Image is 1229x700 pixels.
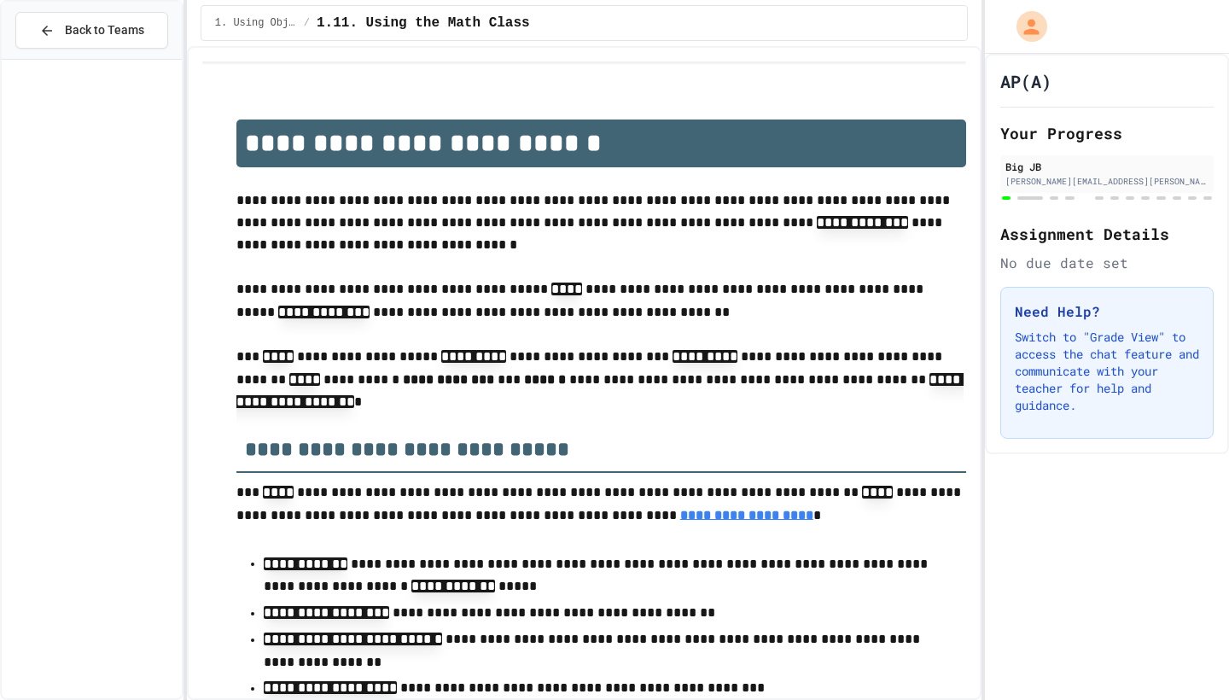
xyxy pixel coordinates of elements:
iframe: chat widget [1157,632,1212,683]
span: / [304,16,310,30]
span: 1.11. Using the Math Class [317,13,530,33]
div: My Account [999,7,1051,46]
h2: Assignment Details [1000,222,1214,246]
h1: AP(A) [1000,69,1051,93]
div: Big JB [1005,159,1209,174]
h3: Need Help? [1015,301,1199,322]
span: 1. Using Objects and Methods [215,16,297,30]
button: Back to Teams [15,12,168,49]
iframe: chat widget [1087,557,1212,630]
span: Back to Teams [65,21,144,39]
h2: Your Progress [1000,121,1214,145]
div: [PERSON_NAME][EMAIL_ADDRESS][PERSON_NAME][DOMAIN_NAME] [1005,175,1209,188]
div: No due date set [1000,253,1214,273]
p: Switch to "Grade View" to access the chat feature and communicate with your teacher for help and ... [1015,329,1199,414]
